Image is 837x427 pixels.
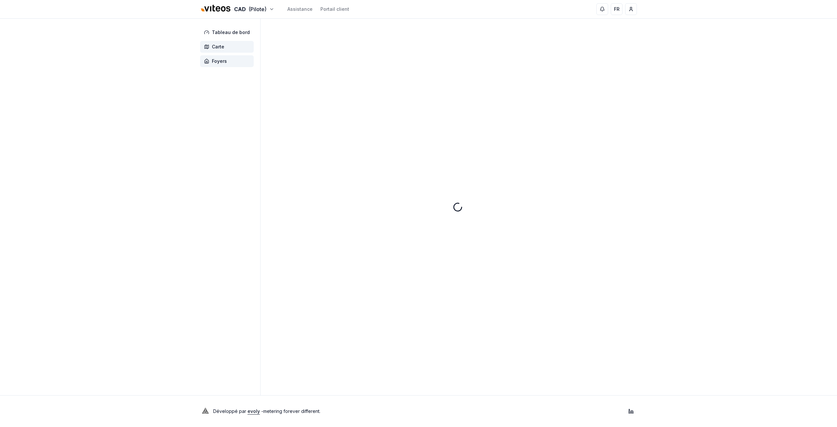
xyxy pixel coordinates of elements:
[287,6,313,12] a: Assistance
[213,407,320,416] p: Développé par - metering forever different .
[200,41,256,53] a: Carte
[614,6,620,12] span: FR
[611,3,623,15] button: FR
[248,5,266,13] span: (Pilote)
[234,5,246,13] span: CAD
[320,6,349,12] a: Portail client
[200,1,231,16] img: Viteos - CAD Logo
[248,408,260,414] a: evoly
[200,55,256,67] a: Foyers
[212,58,227,64] span: Foyers
[200,2,274,16] button: CAD(Pilote)
[200,406,211,417] img: Evoly Logo
[200,27,256,38] a: Tableau de bord
[212,44,224,50] span: Carte
[212,29,250,36] span: Tableau de bord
